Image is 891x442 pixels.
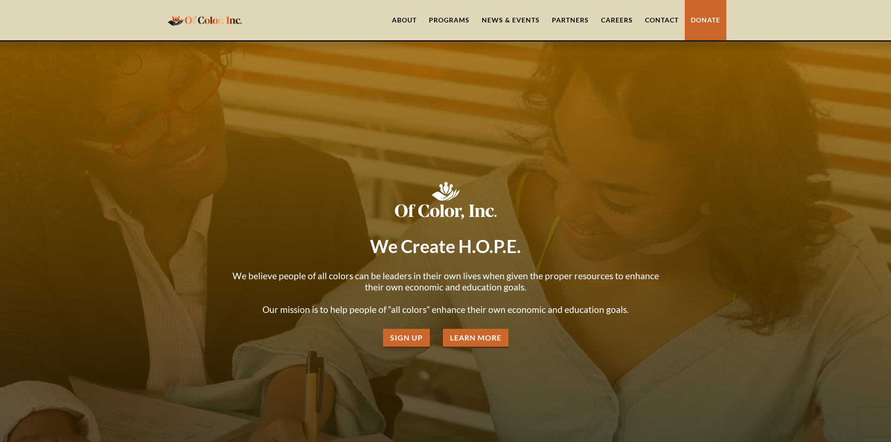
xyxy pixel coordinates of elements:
[226,270,666,315] p: We believe people of all colors can be leaders in their own lives when given the proper resources...
[370,235,521,257] strong: We Create H.O.P.E.
[429,15,470,25] div: Programs
[443,329,508,348] a: Learn More
[383,329,430,348] a: Sign Up
[165,9,245,31] a: home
